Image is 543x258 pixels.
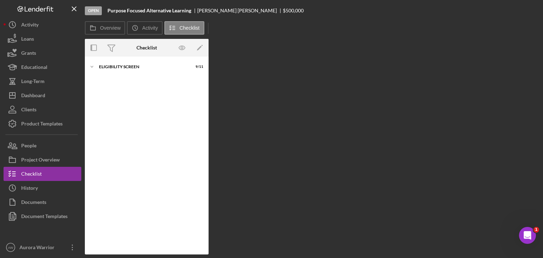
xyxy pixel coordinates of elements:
[4,209,81,223] button: Document Templates
[21,153,60,169] div: Project Overview
[142,25,158,31] label: Activity
[4,60,81,74] button: Educational
[283,7,304,13] span: $500,000
[21,102,36,118] div: Clients
[85,6,102,15] div: Open
[127,21,162,35] button: Activity
[519,227,536,244] iframe: Intercom live chat
[21,46,36,62] div: Grants
[21,139,36,154] div: People
[4,167,81,181] button: Checklist
[4,139,81,153] button: People
[4,74,81,88] button: Long-Term
[21,195,46,211] div: Documents
[533,227,539,233] span: 1
[4,240,81,254] button: AWAurora Warrior
[4,181,81,195] button: History
[18,240,64,256] div: Aurora Warrior
[21,88,45,104] div: Dashboard
[21,209,68,225] div: Document Templates
[180,25,200,31] label: Checklist
[21,181,38,197] div: History
[21,167,42,183] div: Checklist
[21,60,47,76] div: Educational
[100,25,121,31] label: Overview
[4,195,81,209] button: Documents
[107,8,191,13] b: Purpose Focused Alternative Learning
[4,102,81,117] button: Clients
[85,21,125,35] button: Overview
[21,32,34,48] div: Loans
[191,65,203,69] div: 9 / 11
[4,117,81,131] button: Product Templates
[197,8,283,13] div: [PERSON_NAME] [PERSON_NAME]
[4,88,81,102] button: Dashboard
[4,18,81,32] button: Activity
[8,246,13,250] text: AW
[4,46,81,60] button: Grants
[164,21,204,35] button: Checklist
[136,45,157,51] div: Checklist
[4,32,81,46] button: Loans
[21,117,63,133] div: Product Templates
[21,18,39,34] div: Activity
[4,153,81,167] button: Project Overview
[21,74,45,90] div: Long-Term
[99,65,186,69] div: Eligibility Screen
